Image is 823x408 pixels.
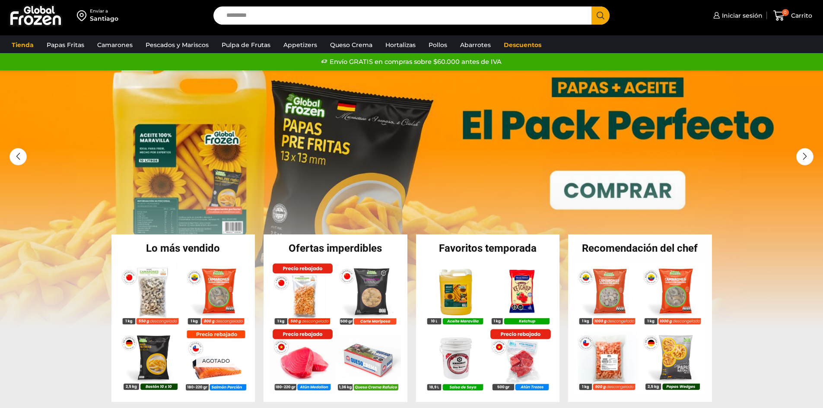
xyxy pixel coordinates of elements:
[782,9,789,16] span: 0
[591,6,610,25] button: Search button
[217,37,275,53] a: Pulpa de Frutas
[771,6,814,26] a: 0 Carrito
[568,243,712,253] h2: Recomendación del chef
[10,148,27,165] div: Previous slide
[90,8,118,14] div: Enviar a
[711,7,763,24] a: Iniciar sesión
[499,37,546,53] a: Descuentos
[326,37,377,53] a: Queso Crema
[789,11,812,20] span: Carrito
[93,37,137,53] a: Camarones
[111,243,255,253] h2: Lo más vendido
[720,11,763,20] span: Iniciar sesión
[141,37,213,53] a: Pescados y Mariscos
[456,37,495,53] a: Abarrotes
[77,8,90,23] img: address-field-icon.svg
[90,14,118,23] div: Santiago
[42,37,89,53] a: Papas Fritas
[416,243,560,253] h2: Favoritos temporada
[424,37,451,53] a: Pollos
[279,37,321,53] a: Appetizers
[264,243,407,253] h2: Ofertas imperdibles
[7,37,38,53] a: Tienda
[196,354,235,367] p: Agotado
[381,37,420,53] a: Hortalizas
[796,148,813,165] div: Next slide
